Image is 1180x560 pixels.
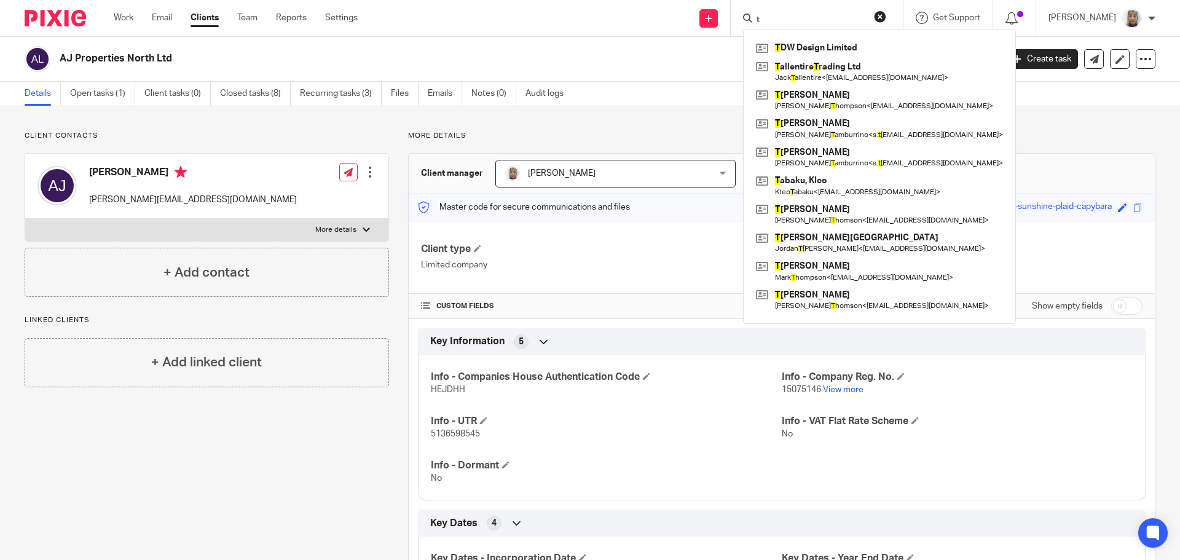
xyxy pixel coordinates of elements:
p: Master code for secure communications and files [418,201,630,213]
span: No [782,430,793,438]
a: Open tasks (1) [70,82,135,106]
button: Clear [874,10,886,23]
img: Pixie [25,10,86,26]
i: Primary [175,166,187,178]
p: [PERSON_NAME][EMAIL_ADDRESS][DOMAIN_NAME] [89,194,297,206]
a: Recurring tasks (3) [300,82,382,106]
img: Sara%20Zdj%C4%99cie%20.jpg [505,166,520,181]
h4: Info - VAT Flat Rate Scheme [782,415,1133,428]
h4: Info - Dormant [431,459,782,472]
span: Key Dates [430,517,478,530]
span: [PERSON_NAME] [528,169,596,178]
h4: Info - Company Reg. No. [782,371,1133,384]
h4: Client type [421,243,782,256]
p: Client contacts [25,131,389,141]
a: Email [152,12,172,24]
p: [PERSON_NAME] [1048,12,1116,24]
a: Reports [276,12,307,24]
a: Closed tasks (8) [220,82,291,106]
a: Create task [1007,49,1078,69]
h4: + Add linked client [151,353,262,372]
h2: AJ Properties North Ltd [60,52,803,65]
label: Show empty fields [1032,300,1103,312]
p: More details [315,225,356,235]
a: Details [25,82,61,106]
div: superior-sunshine-plaid-capybara [983,200,1112,215]
h3: Client manager [421,167,483,179]
img: svg%3E [25,46,50,72]
h4: Info - UTR [431,415,782,428]
img: Sara%20Zdj%C4%99cie%20.jpg [1122,9,1142,28]
p: Limited company [421,259,782,271]
h4: CUSTOM FIELDS [421,301,782,311]
a: Notes (0) [471,82,516,106]
a: Clients [191,12,219,24]
a: Settings [325,12,358,24]
a: Team [237,12,258,24]
p: More details [408,131,1155,141]
img: svg%3E [37,166,77,205]
input: Search [755,15,866,26]
span: 15075146 [782,385,821,394]
a: Audit logs [525,82,573,106]
span: 5136598545 [431,430,480,438]
h4: Info - Companies House Authentication Code [431,371,782,384]
p: Linked clients [25,315,389,325]
a: Files [391,82,419,106]
a: View more [823,385,863,394]
h4: + Add contact [163,263,250,282]
a: Emails [428,82,462,106]
a: Work [114,12,133,24]
a: Client tasks (0) [144,82,211,106]
span: HEJDHH [431,385,465,394]
span: No [431,474,442,483]
h4: [PERSON_NAME] [89,166,297,181]
span: Key Information [430,335,505,348]
span: Get Support [933,14,980,22]
span: 5 [519,336,524,348]
span: 4 [492,517,497,529]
